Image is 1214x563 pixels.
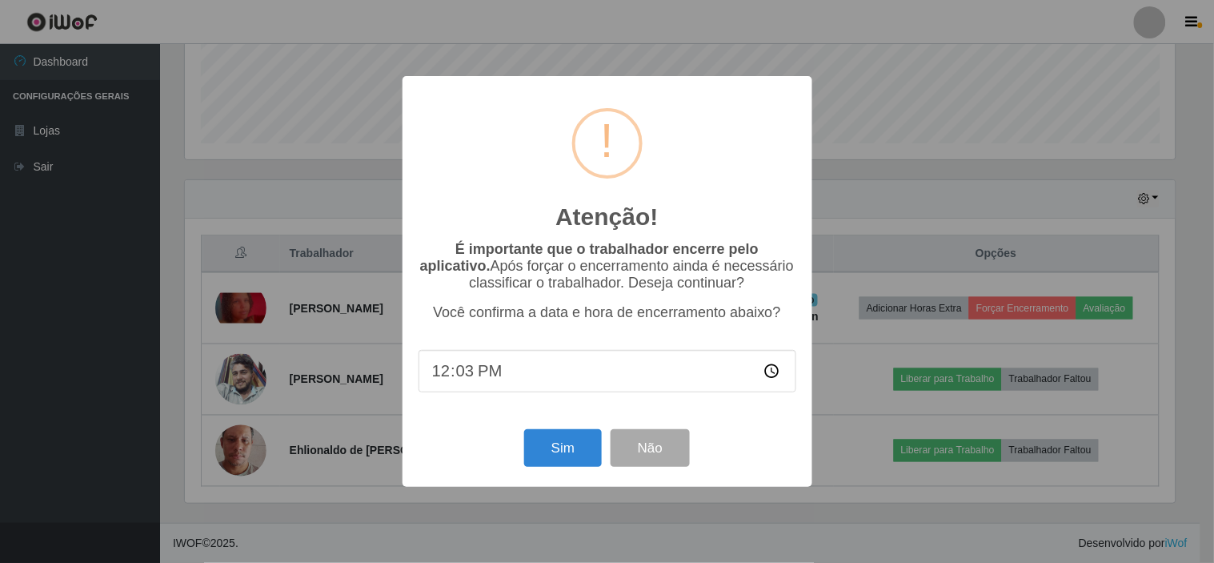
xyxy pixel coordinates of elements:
b: É importante que o trabalhador encerre pelo aplicativo. [420,241,759,274]
button: Não [611,429,690,467]
p: Você confirma a data e hora de encerramento abaixo? [419,304,796,321]
h2: Atenção! [555,203,658,231]
button: Sim [524,429,602,467]
p: Após forçar o encerramento ainda é necessário classificar o trabalhador. Deseja continuar? [419,241,796,292]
